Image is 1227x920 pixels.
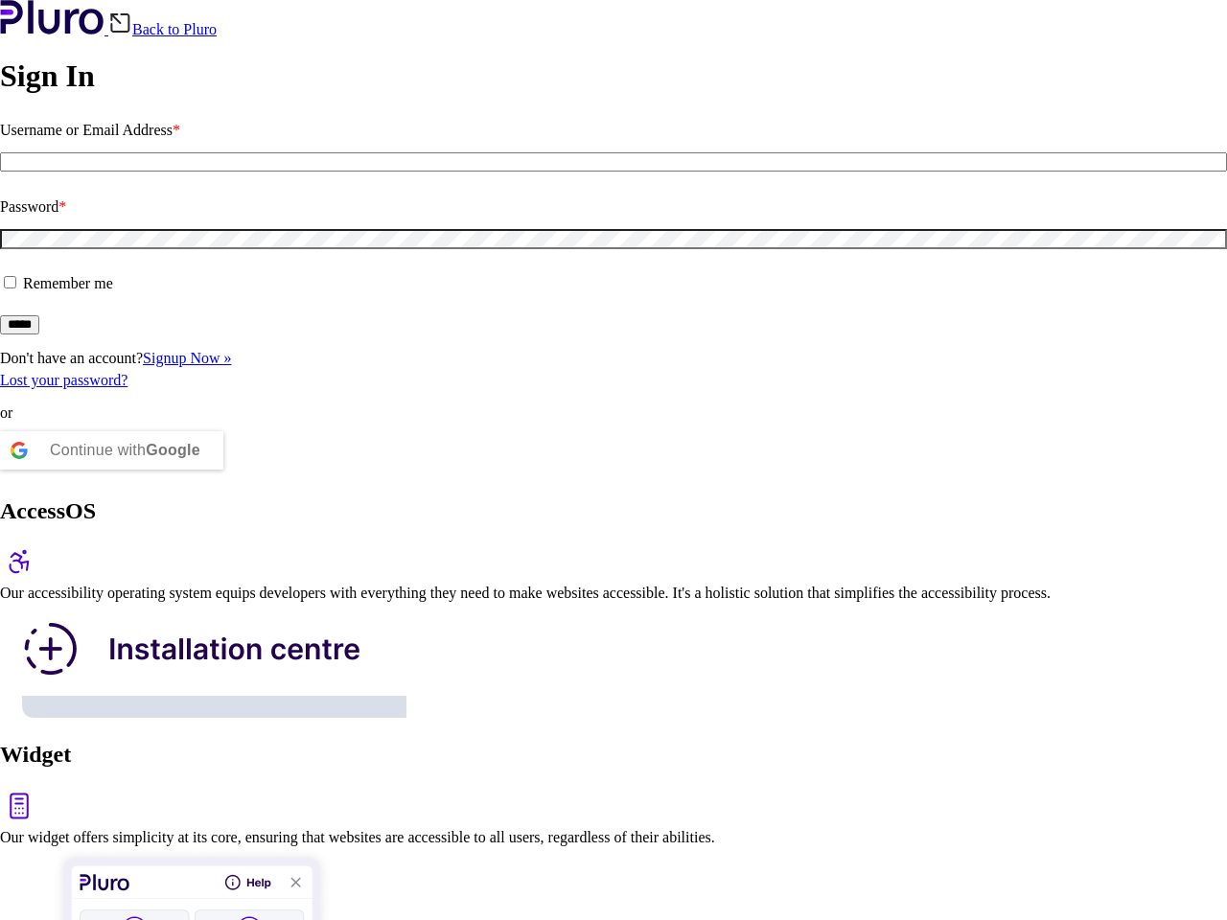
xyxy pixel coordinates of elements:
input: Remember me [4,276,16,288]
b: Google [146,442,200,458]
a: Signup Now » [143,350,231,366]
a: Back to Pluro [108,21,217,37]
img: Back icon [108,11,132,34]
div: Continue with [50,431,200,470]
